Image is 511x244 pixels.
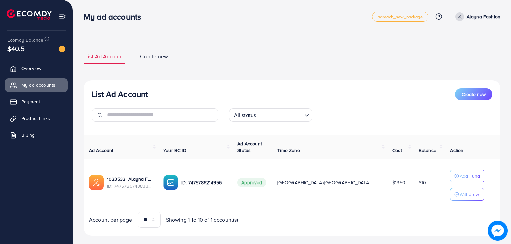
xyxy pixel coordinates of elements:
a: Product Links [5,112,68,125]
span: $10 [419,179,426,186]
a: Overview [5,62,68,75]
button: Add Fund [450,170,484,182]
span: Product Links [21,115,50,122]
span: Create new [140,53,168,60]
span: Your BC ID [163,147,186,154]
p: ID: 7475786214956875777 [181,178,227,187]
span: adreach_new_package [378,15,423,19]
h3: List Ad Account [92,89,148,99]
span: $1350 [392,179,405,186]
a: adreach_new_package [372,12,428,22]
a: Payment [5,95,68,108]
input: Search for option [258,109,301,120]
a: 1023532_Alayna Fashion and Co_1740592250339 [107,176,153,182]
span: List Ad Account [85,53,123,60]
span: Approved [237,178,266,187]
img: menu [59,13,66,20]
span: [GEOGRAPHIC_DATA]/[GEOGRAPHIC_DATA] [277,179,370,186]
h3: My ad accounts [84,12,146,22]
span: Balance [419,147,436,154]
span: All status [233,110,258,120]
img: image [488,221,508,241]
span: Showing 1 To 10 of 1 account(s) [166,216,238,224]
img: logo [7,9,52,20]
span: Ad Account Status [237,140,262,154]
img: image [59,46,65,52]
div: Search for option [229,108,312,122]
p: Add Fund [460,172,480,180]
img: ic-ads-acc.e4c84228.svg [89,175,104,190]
a: Billing [5,128,68,142]
span: My ad accounts [21,82,55,88]
span: Action [450,147,463,154]
span: Create new [462,91,486,98]
a: My ad accounts [5,78,68,92]
span: ID: 7475786743833362433 [107,182,153,189]
button: Withdraw [450,188,484,201]
span: Overview [21,65,41,72]
img: ic-ba-acc.ded83a64.svg [163,175,178,190]
span: $40.5 [7,44,25,53]
span: Account per page [89,216,132,224]
span: Ad Account [89,147,114,154]
span: Cost [392,147,402,154]
span: Billing [21,132,35,138]
div: <span class='underline'>1023532_Alayna Fashion and Co_1740592250339</span></br>7475786743833362433 [107,176,153,190]
button: Create new [455,88,492,100]
p: Withdraw [460,190,479,198]
span: Payment [21,98,40,105]
span: Ecomdy Balance [7,37,43,43]
span: Time Zone [277,147,300,154]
